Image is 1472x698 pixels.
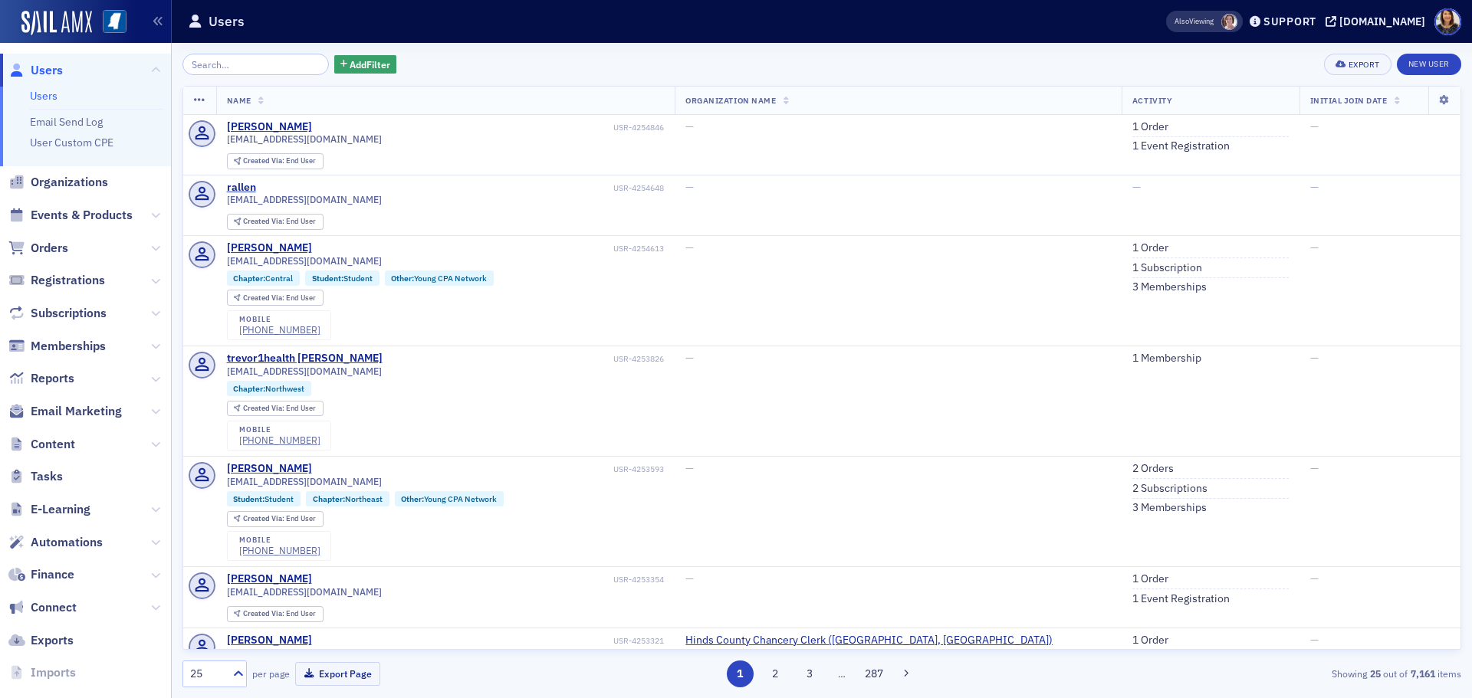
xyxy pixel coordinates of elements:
a: 1 Order [1132,241,1168,255]
div: [DOMAIN_NAME] [1339,15,1425,28]
a: Registrations [8,272,105,289]
a: View Homepage [92,10,127,36]
span: — [1310,180,1319,194]
div: Other: [385,270,495,286]
span: — [1310,351,1319,365]
span: Chapter : [233,273,265,283]
span: Profile [1434,8,1461,35]
span: — [1310,120,1319,133]
span: — [685,120,694,133]
div: Created Via: End User [227,214,324,230]
div: Chapter: [227,381,312,396]
a: New User [1397,54,1461,75]
div: USR-4254648 [258,183,664,193]
a: [PERSON_NAME] [227,634,312,647]
span: Created Via : [243,216,286,226]
div: 25 [190,666,224,682]
span: … [831,667,853,680]
a: Events & Products [8,207,133,224]
a: Student:Student [233,494,294,504]
span: Organization Name [685,95,776,106]
button: [DOMAIN_NAME] [1326,16,1431,27]
a: Connect [8,599,77,616]
a: Student:Student [312,274,373,283]
button: 2 [761,660,788,687]
span: Exports [31,632,74,649]
a: [PERSON_NAME] [227,572,312,586]
a: [PERSON_NAME] [227,241,312,255]
span: Created Via : [243,293,286,303]
a: [PHONE_NUMBER] [239,434,320,446]
a: Exports [8,632,74,649]
span: [EMAIL_ADDRESS][DOMAIN_NAME] [227,476,382,487]
span: Organizations [31,174,108,191]
a: [PERSON_NAME] [227,462,312,476]
a: Orders [8,240,68,257]
a: Imports [8,664,76,681]
a: Other:Young CPA Network [401,494,497,504]
span: [EMAIL_ADDRESS][DOMAIN_NAME] [227,194,382,205]
div: End User [243,610,316,618]
h1: Users [209,12,245,31]
div: USR-4254846 [314,123,664,133]
div: [PHONE_NUMBER] [239,324,320,336]
a: Email Marketing [8,403,122,420]
a: 2 Subscriptions [1132,482,1207,496]
div: USR-4253593 [314,464,664,474]
a: rallen [227,181,256,195]
div: Created Via: End User [227,290,324,306]
a: Automations [8,534,103,551]
div: Also [1175,16,1189,26]
div: mobile [239,536,320,545]
div: End User [243,515,316,523]
span: Chapter : [233,383,265,394]
span: Email Marketing [31,403,122,420]
a: Tasks [8,468,63,485]
a: Memberships [8,338,106,355]
a: Content [8,436,75,453]
a: Email Send Log [30,115,103,129]
div: Chapter: [306,491,389,506]
a: 1 Event Registration [1132,592,1230,606]
span: — [685,180,694,194]
span: Registrations [31,272,105,289]
div: Showing out of items [1046,667,1461,680]
a: Subscriptions [8,305,107,322]
span: Connect [31,599,77,616]
button: Export [1324,54,1391,75]
a: 1 Order [1132,572,1168,586]
span: — [685,241,694,254]
div: End User [243,157,316,165]
span: — [1310,461,1319,475]
button: 3 [797,660,823,687]
button: Export Page [295,662,380,686]
div: Created Via: End User [227,511,324,527]
span: — [685,461,694,475]
a: Organizations [8,174,108,191]
div: USR-4253321 [314,636,664,646]
a: E-Learning [8,501,90,518]
input: Search… [182,54,329,75]
div: Support [1263,15,1316,28]
span: Activity [1132,95,1172,106]
span: Name [227,95,251,106]
a: Hinds County Chancery Clerk ([GEOGRAPHIC_DATA], [GEOGRAPHIC_DATA]) [685,634,1053,647]
span: Orders [31,240,68,257]
span: Created Via : [243,608,286,618]
a: Chapter:Northeast [313,494,383,504]
button: AddFilter [334,55,397,74]
span: Created Via : [243,403,286,413]
a: Finance [8,566,74,583]
div: USR-4253826 [385,354,664,364]
a: 1 Order [1132,634,1168,647]
span: E-Learning [31,501,90,518]
span: Memberships [31,338,106,355]
span: Student : [312,273,343,283]
a: 1 Order [1132,120,1168,134]
span: [EMAIL_ADDRESS][DOMAIN_NAME] [227,133,382,145]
